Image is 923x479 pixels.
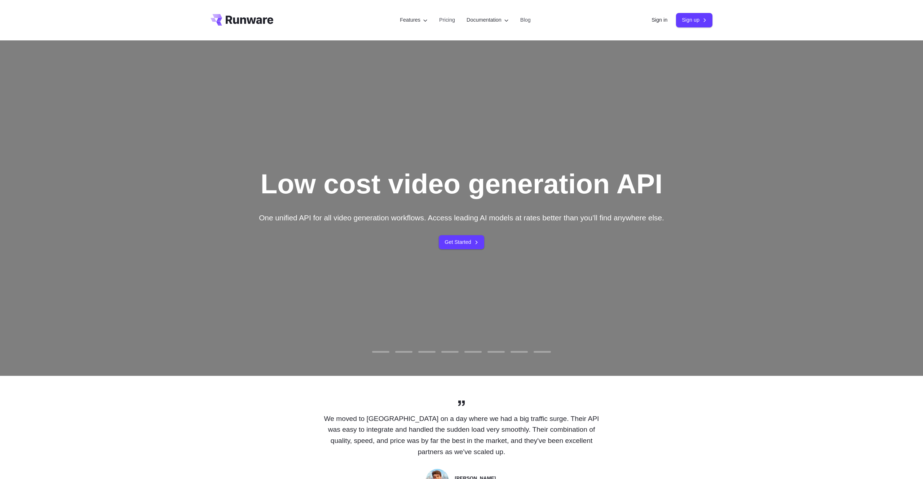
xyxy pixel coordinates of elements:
a: Go to / [211,14,273,26]
a: Sign in [652,16,667,24]
label: Features [400,16,428,24]
label: Documentation [467,16,509,24]
a: Get Started [439,235,484,249]
a: Blog [520,16,531,24]
p: One unified API for all video generation workflows. Access leading AI models at rates better than... [259,212,664,224]
a: Sign up [676,13,712,27]
h1: Low cost video generation API [260,167,662,200]
a: Pricing [439,16,455,24]
p: We moved to [GEOGRAPHIC_DATA] on a day where we had a big traffic surge. Their API was easy to in... [317,413,606,458]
